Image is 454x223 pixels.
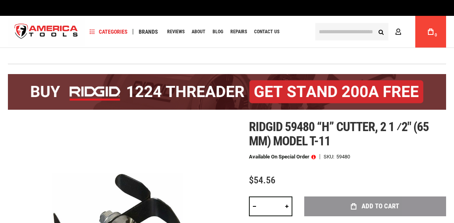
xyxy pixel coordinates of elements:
a: store logo [8,17,85,47]
a: Categories [86,27,131,37]
span: Reviews [167,29,185,34]
strong: SKU [324,154,336,159]
a: About [188,27,209,37]
span: Ridgid 59480 “h” cutter, 2 1 ⁄2" (65 mm) model t-11 [249,119,429,149]
img: America Tools [8,17,85,47]
span: Categories [90,29,128,34]
a: Repairs [227,27,251,37]
a: Brands [135,27,162,37]
a: Blog [209,27,227,37]
span: Blog [213,29,223,34]
button: Search [373,24,388,39]
a: Reviews [164,27,188,37]
span: $54.56 [249,175,275,186]
img: BOGO: Buy the RIDGID® 1224 Threader (26092), get the 92467 200A Stand FREE! [8,74,446,110]
span: Repairs [230,29,247,34]
div: 59480 [336,154,350,159]
span: 0 [435,33,437,37]
a: Contact Us [251,27,283,37]
span: About [192,29,205,34]
p: Available on Special Order [249,154,316,160]
span: Brands [139,29,158,34]
span: Contact Us [254,29,279,34]
a: 0 [423,16,438,48]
